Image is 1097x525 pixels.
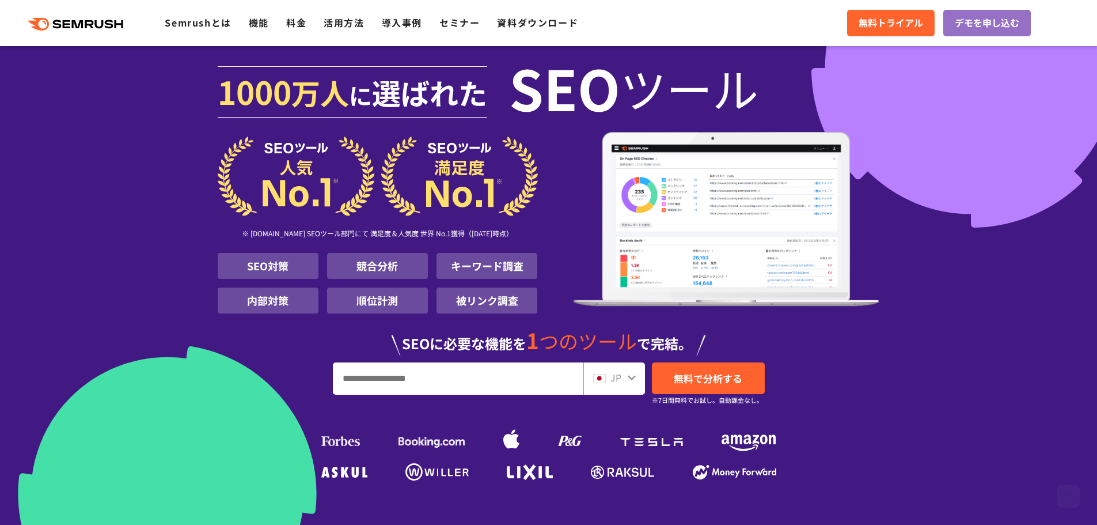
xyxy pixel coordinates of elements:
[382,16,422,29] a: 導入事例
[859,16,923,31] span: 無料トライアル
[439,16,480,29] a: セミナー
[526,324,539,356] span: 1
[637,333,692,353] span: で完結。
[436,253,537,279] li: キーワード調査
[610,371,621,384] span: JP
[509,65,620,111] span: SEO
[249,16,269,29] a: 機能
[372,71,487,113] span: 選ばれた
[955,16,1019,31] span: デモを申し込む
[218,288,318,314] li: 内部対策
[165,16,231,29] a: Semrushとは
[847,10,935,36] a: 無料トライアル
[620,65,758,111] span: ツール
[652,395,763,406] small: ※7日間無料でお試し。自動課金なし。
[333,363,583,394] input: URL、キーワードを入力してください
[539,327,637,355] span: つのツール
[436,288,537,314] li: 被リンク調査
[218,253,318,279] li: SEO対策
[324,16,364,29] a: 活用方法
[286,16,306,29] a: 料金
[291,71,349,113] span: 万人
[327,253,428,279] li: 競合分析
[218,68,291,114] span: 1000
[327,288,428,314] li: 順位計測
[349,78,372,112] span: に
[652,362,765,394] a: 無料で分析する
[218,216,538,253] div: ※ [DOMAIN_NAME] SEOツール部門にて 満足度＆人気度 世界 No.1獲得（[DATE]時点）
[674,371,742,386] span: 無料で分析する
[497,16,578,29] a: 資料ダウンロード
[943,10,1031,36] a: デモを申し込む
[218,318,880,356] div: SEOに必要な機能を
